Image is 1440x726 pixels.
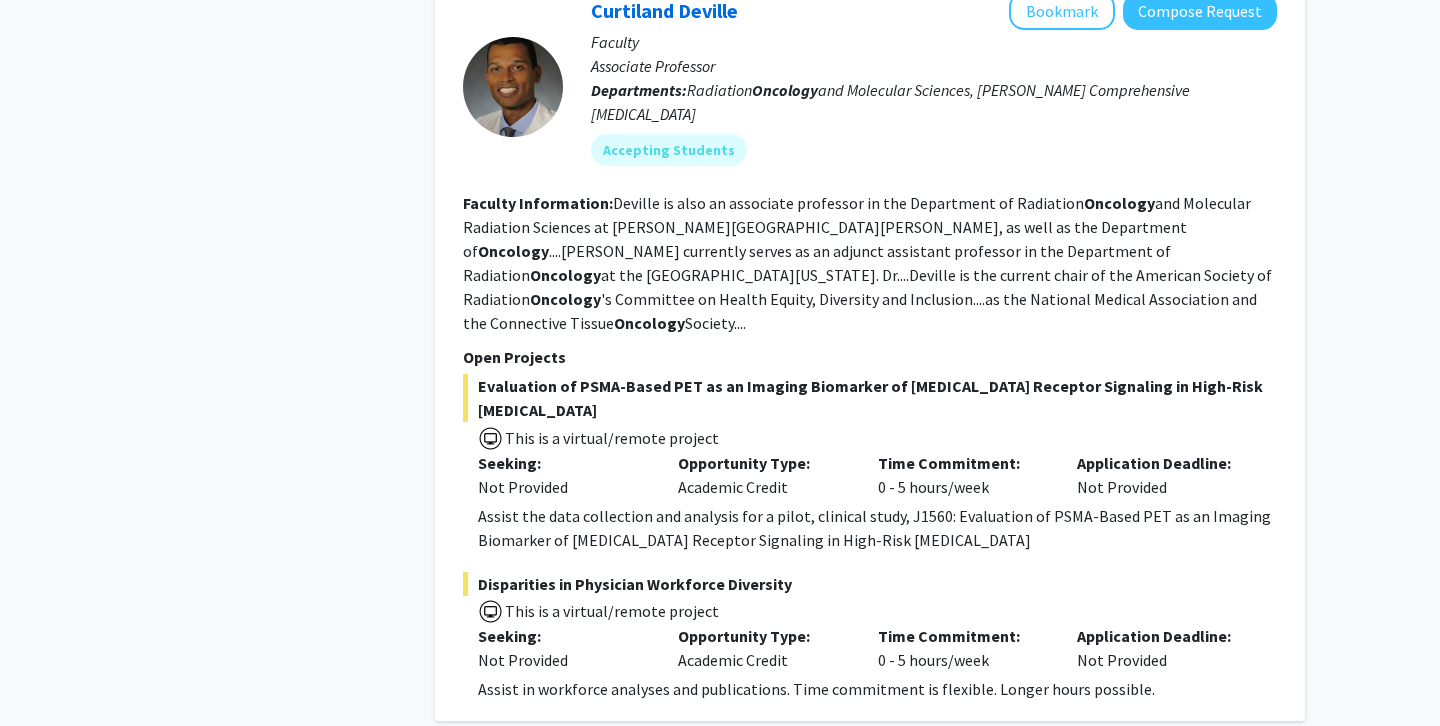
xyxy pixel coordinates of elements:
b: Oncology [530,289,601,309]
b: Oncology [478,241,549,261]
span: Radiation and Molecular Sciences, [PERSON_NAME] Comprehensive [MEDICAL_DATA] [591,80,1190,124]
div: 0 - 5 hours/week [863,624,1063,672]
b: Oncology [1084,193,1155,213]
mat-chip: Accepting Students [591,134,747,166]
span: Evaluation of PSMA-Based PET as an Imaging Biomarker of [MEDICAL_DATA] Receptor Signaling in High... [463,374,1277,422]
b: Oncology [530,265,601,285]
p: Time Commitment: [878,451,1048,475]
div: Academic Credit [663,451,863,499]
div: Not Provided [478,475,648,499]
p: Application Deadline: [1077,451,1247,475]
iframe: Chat [15,636,85,711]
p: Associate Professor [591,54,1277,78]
p: Opportunity Type: [678,451,848,475]
div: Not Provided [1062,624,1262,672]
div: Assist in workforce analyses and publications. Time commitment is flexible. Longer hours possible. [478,677,1277,701]
div: Not Provided [478,648,648,672]
b: Departments: [591,80,687,100]
p: Open Projects [463,345,1277,369]
span: Disparities in Physician Workforce Diversity [463,572,1277,596]
p: Application Deadline: [1077,624,1247,648]
fg-read-more: Deville is also an associate professor in the Department of Radiation and Molecular Radiation Sci... [463,193,1272,333]
p: Time Commitment: [878,624,1048,648]
b: Faculty Information: [463,193,613,213]
b: Oncology [752,80,818,100]
div: Not Provided [1062,451,1262,499]
div: Academic Credit [663,624,863,672]
span: This is a virtual/remote project [503,428,719,448]
span: This is a virtual/remote project [503,601,719,621]
div: Assist the data collection and analysis for a pilot, clinical study, J1560: Evaluation of PSMA-Ba... [478,504,1277,552]
p: Seeking: [478,451,648,475]
p: Opportunity Type: [678,624,848,648]
div: 0 - 5 hours/week [863,451,1063,499]
b: Oncology [614,313,685,333]
p: Seeking: [478,624,648,648]
p: Faculty [591,30,1277,54]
